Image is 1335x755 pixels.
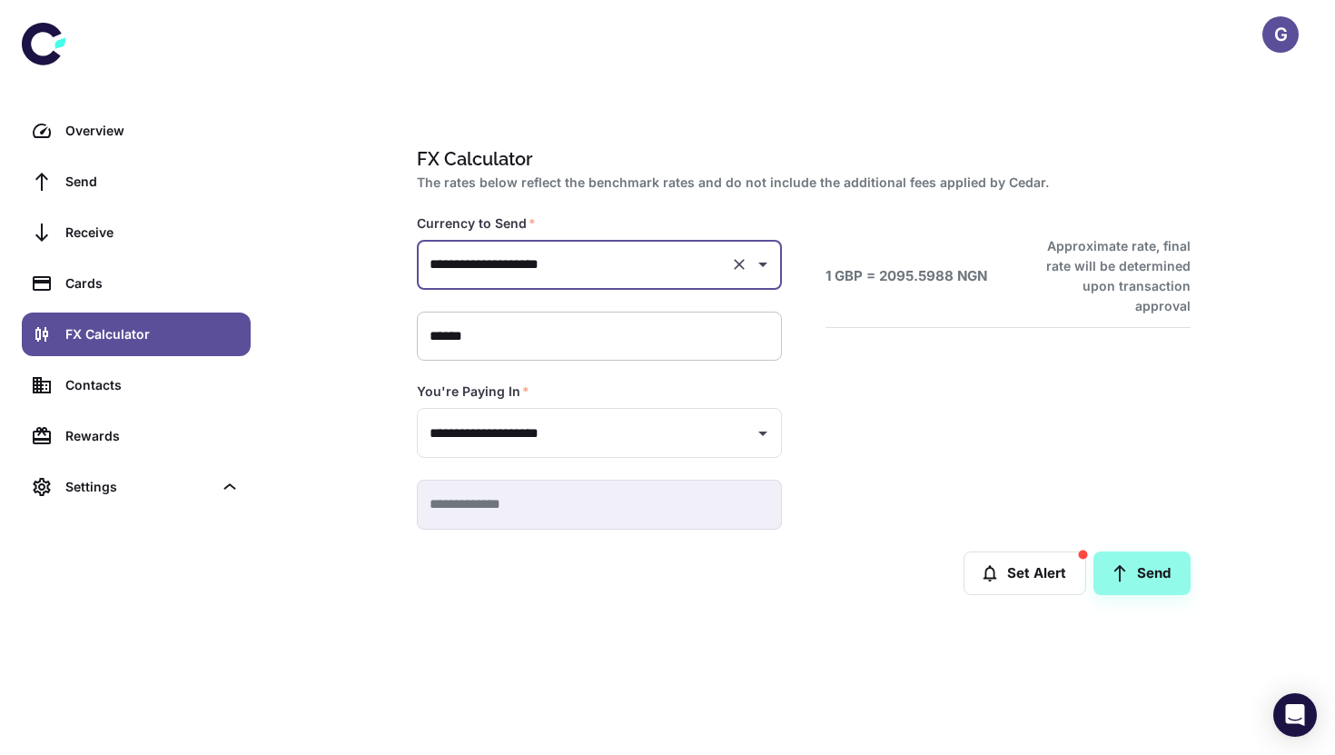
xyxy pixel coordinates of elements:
[65,273,240,293] div: Cards
[65,426,240,446] div: Rewards
[65,324,240,344] div: FX Calculator
[750,421,776,446] button: Open
[417,382,529,401] label: You're Paying In
[826,266,987,287] h6: 1 GBP = 2095.5988 NGN
[22,313,251,356] a: FX Calculator
[22,211,251,254] a: Receive
[65,172,240,192] div: Send
[727,252,752,277] button: Clear
[750,252,776,277] button: Open
[22,109,251,153] a: Overview
[22,414,251,458] a: Rewards
[65,223,240,243] div: Receive
[417,214,536,233] label: Currency to Send
[417,145,1183,173] h1: FX Calculator
[65,477,213,497] div: Settings
[22,465,251,509] div: Settings
[22,160,251,204] a: Send
[65,121,240,141] div: Overview
[1093,551,1191,595] a: Send
[22,363,251,407] a: Contacts
[1262,16,1299,53] button: G
[22,262,251,305] a: Cards
[1026,236,1191,316] h6: Approximate rate, final rate will be determined upon transaction approval
[1273,693,1317,737] div: Open Intercom Messenger
[65,375,240,395] div: Contacts
[964,551,1086,595] button: Set Alert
